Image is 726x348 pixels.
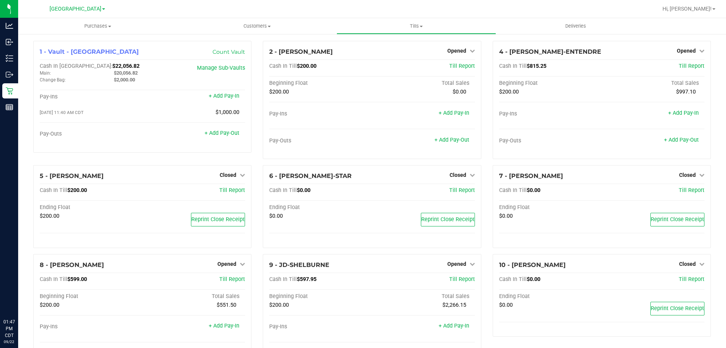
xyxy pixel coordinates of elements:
a: Purchases [18,18,177,34]
span: $0.00 [499,302,513,308]
span: $200.00 [269,89,289,95]
span: Cash In [GEOGRAPHIC_DATA]: [40,63,112,69]
div: Ending Float [499,204,602,211]
span: Reprint Close Receipt [421,216,475,223]
p: 09/22 [3,339,15,345]
div: Beginning Float [269,293,372,300]
span: Cash In Till [499,187,527,194]
div: Pay-Outs [269,137,372,144]
a: + Add Pay-In [209,323,239,329]
span: Main: [40,70,51,76]
a: + Add Pay-In [209,93,239,99]
span: [GEOGRAPHIC_DATA] [50,6,101,12]
span: Tills [337,23,495,30]
span: 10 - [PERSON_NAME] [499,261,566,268]
span: Reprint Close Receipt [191,216,245,223]
span: $815.25 [527,63,546,69]
a: + Add Pay-In [439,323,469,329]
a: Till Report [449,276,475,282]
a: Deliveries [496,18,655,34]
p: 01:47 PM CDT [3,318,15,339]
span: Cash In Till [269,276,297,282]
span: [DATE] 11:40 AM CDT [40,110,84,115]
span: Till Report [449,187,475,194]
a: Till Report [219,187,245,194]
span: 4 - [PERSON_NAME]-ENTENDRE [499,48,601,55]
span: Reprint Close Receipt [651,216,704,223]
div: Pay-Outs [499,137,602,144]
a: + Add Pay-In [439,110,469,116]
a: Till Report [679,276,704,282]
span: Hi, [PERSON_NAME]! [662,6,712,12]
span: $0.00 [499,213,513,219]
span: $200.00 [499,89,519,95]
span: Till Report [679,63,704,69]
inline-svg: Inbound [6,38,13,46]
a: + Add Pay-Out [664,137,699,143]
inline-svg: Inventory [6,55,13,62]
button: Reprint Close Receipt [191,213,245,226]
span: 2 - [PERSON_NAME] [269,48,333,55]
span: 7 - [PERSON_NAME] [499,172,563,179]
span: Closed [679,172,696,178]
div: Pay-Ins [269,323,372,330]
span: $599.00 [67,276,87,282]
a: Till Report [219,276,245,282]
a: Till Report [679,187,704,194]
a: Count Vault [213,48,245,55]
inline-svg: Retail [6,87,13,95]
span: $200.00 [40,302,59,308]
div: Pay-Outs [40,131,143,137]
span: $597.95 [297,276,316,282]
div: Beginning Float [269,80,372,87]
div: Pay-Ins [269,111,372,117]
span: Closed [450,172,466,178]
a: + Add Pay-Out [205,130,239,136]
span: 1 - Vault - [GEOGRAPHIC_DATA] [40,48,139,55]
span: Cash In Till [40,276,67,282]
a: Manage Sub-Vaults [197,65,245,71]
span: 9 - JD-SHELBURNE [269,261,329,268]
iframe: Resource center [8,287,30,310]
span: $2,000.00 [114,77,135,83]
div: Total Sales [143,293,245,300]
span: Opened [677,48,696,54]
span: Cash In Till [40,187,67,194]
div: Total Sales [372,80,475,87]
div: Beginning Float [499,80,602,87]
span: $0.00 [269,213,283,219]
span: 8 - [PERSON_NAME] [40,261,104,268]
button: Reprint Close Receipt [421,213,475,226]
span: Cash In Till [499,63,527,69]
div: Ending Float [269,204,372,211]
span: Deliveries [555,23,596,30]
span: Opened [217,261,236,267]
span: Purchases [18,23,177,30]
span: Cash In Till [499,276,527,282]
span: $0.00 [527,187,540,194]
span: $200.00 [297,63,316,69]
span: 6 - [PERSON_NAME]-STAR [269,172,352,179]
span: Customers [178,23,336,30]
div: Pay-Ins [40,94,143,100]
span: Change Bag: [40,77,66,83]
div: Beginning Float [40,293,143,300]
a: Till Report [449,63,475,69]
div: Pay-Ins [499,111,602,117]
span: $551.50 [217,302,236,308]
inline-svg: Analytics [6,22,13,30]
inline-svg: Reports [6,103,13,111]
span: $200.00 [269,302,289,308]
a: + Add Pay-In [668,110,699,116]
a: Tills [337,18,496,34]
span: Opened [447,261,466,267]
div: Total Sales [602,80,704,87]
span: Closed [220,172,236,178]
span: $1,000.00 [216,109,239,115]
div: Ending Float [499,293,602,300]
